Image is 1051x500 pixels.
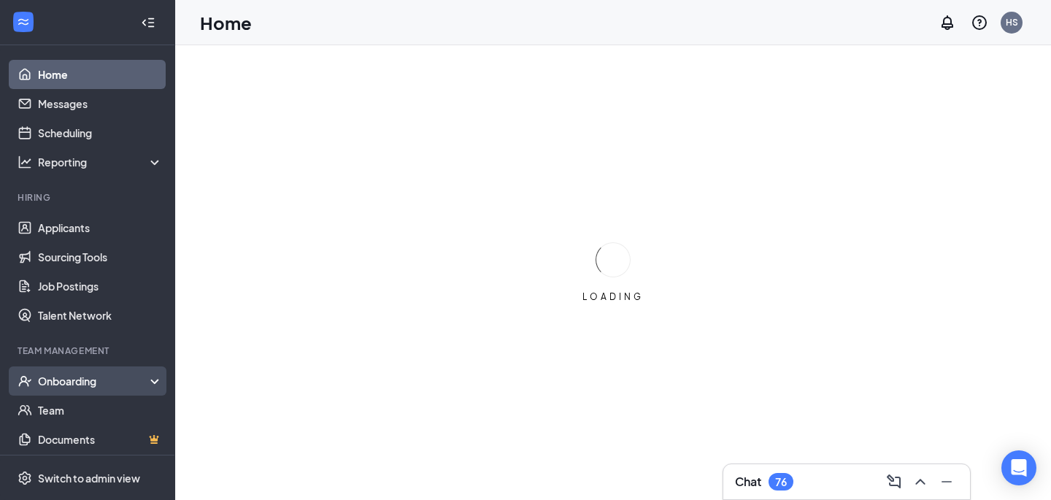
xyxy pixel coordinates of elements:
div: Hiring [18,191,160,204]
div: Reporting [38,155,163,169]
a: Team [38,396,163,425]
a: DocumentsCrown [38,425,163,454]
svg: Settings [18,471,32,485]
svg: ComposeMessage [885,473,903,491]
h3: Chat [735,474,761,490]
div: 76 [775,476,787,488]
a: Home [38,60,163,89]
svg: Notifications [939,14,956,31]
div: HS [1006,16,1018,28]
svg: ChevronUp [912,473,929,491]
div: Team Management [18,345,160,357]
svg: QuestionInfo [971,14,988,31]
svg: Minimize [938,473,955,491]
div: Onboarding [38,374,150,388]
svg: WorkstreamLogo [16,15,31,29]
h1: Home [200,10,252,35]
button: ChevronUp [909,470,932,493]
button: Minimize [935,470,958,493]
a: Job Postings [38,272,163,301]
a: Messages [38,89,163,118]
svg: Collapse [141,15,155,30]
svg: Analysis [18,155,32,169]
button: ComposeMessage [882,470,906,493]
a: Applicants [38,213,163,242]
a: Talent Network [38,301,163,330]
svg: UserCheck [18,374,32,388]
a: Scheduling [38,118,163,147]
div: LOADING [577,291,650,303]
a: Sourcing Tools [38,242,163,272]
div: Open Intercom Messenger [1001,450,1036,485]
div: Switch to admin view [38,471,140,485]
